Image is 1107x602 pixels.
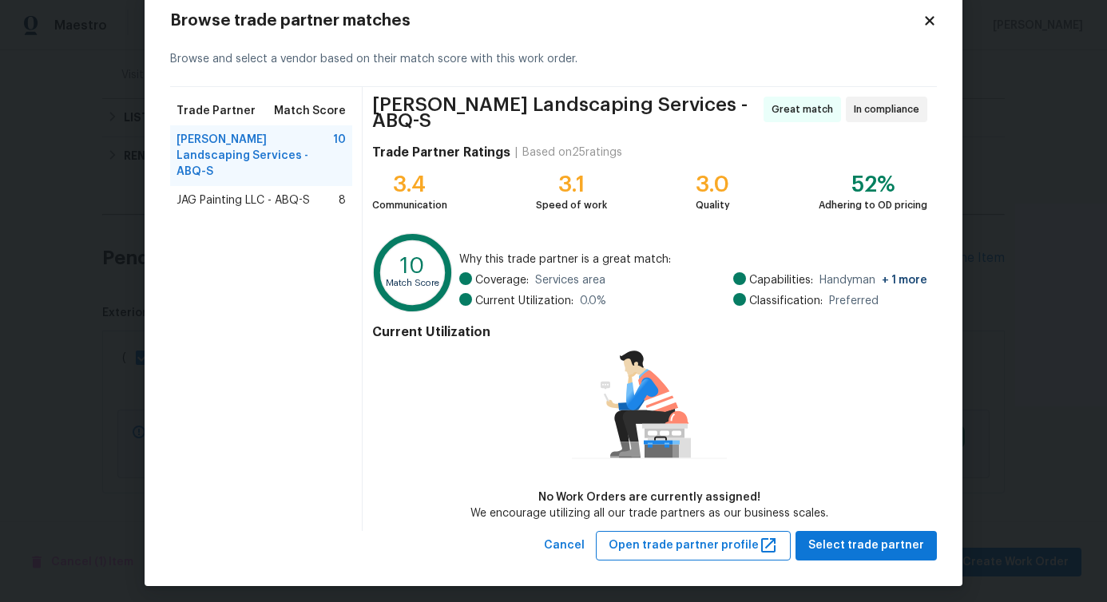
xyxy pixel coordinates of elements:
[819,197,927,213] div: Adhering to OD pricing
[510,145,522,160] div: |
[544,536,585,556] span: Cancel
[696,197,730,213] div: Quality
[538,531,591,560] button: Cancel
[177,192,310,208] span: JAG Painting LLC - ABQ-S
[819,176,927,192] div: 52%
[177,132,333,180] span: [PERSON_NAME] Landscaping Services - ABQ-S
[274,103,346,119] span: Match Score
[580,293,606,309] span: 0.0 %
[536,197,607,213] div: Speed of work
[772,101,839,117] span: Great match
[470,505,828,521] div: We encourage utilizing all our trade partners as our business scales.
[170,32,937,87] div: Browse and select a vendor based on their match score with this work order.
[522,145,622,160] div: Based on 25 ratings
[400,255,425,277] text: 10
[696,176,730,192] div: 3.0
[333,132,346,180] span: 10
[829,293,879,309] span: Preferred
[372,324,927,340] h4: Current Utilization
[372,176,447,192] div: 3.4
[459,251,927,267] span: Why this trade partner is a great match:
[339,192,346,208] span: 8
[536,176,607,192] div: 3.1
[470,489,828,505] div: No Work Orders are currently assigned!
[372,197,447,213] div: Communication
[819,272,927,288] span: Handyman
[386,279,439,287] text: Match Score
[882,275,927,286] span: + 1 more
[535,272,605,288] span: Services area
[177,103,256,119] span: Trade Partner
[749,272,813,288] span: Capabilities:
[372,97,759,129] span: [PERSON_NAME] Landscaping Services - ABQ-S
[475,293,573,309] span: Current Utilization:
[796,531,937,560] button: Select trade partner
[808,536,924,556] span: Select trade partner
[372,145,510,160] h4: Trade Partner Ratings
[609,536,778,556] span: Open trade partner profile
[170,13,922,29] h2: Browse trade partner matches
[749,293,823,309] span: Classification:
[475,272,529,288] span: Coverage:
[854,101,926,117] span: In compliance
[596,531,791,560] button: Open trade partner profile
